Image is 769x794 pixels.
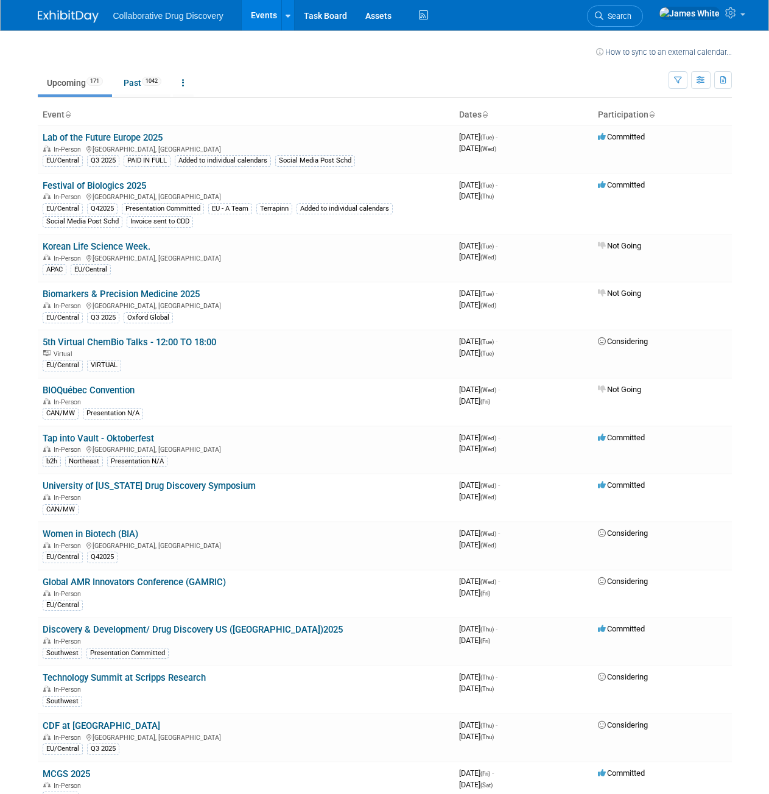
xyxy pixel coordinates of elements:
[43,720,160,731] a: CDF at [GEOGRAPHIC_DATA]
[86,77,103,86] span: 171
[43,552,83,563] div: EU/Central
[275,155,355,166] div: Social Media Post Schd
[43,146,51,152] img: In-Person Event
[87,203,118,214] div: Q42025
[459,672,497,681] span: [DATE]
[43,360,83,371] div: EU/Central
[54,782,85,790] span: In-Person
[87,552,118,563] div: Q42025
[454,105,593,125] th: Dates
[598,577,648,586] span: Considering
[43,300,449,310] div: [GEOGRAPHIC_DATA], [GEOGRAPHIC_DATA]
[43,540,449,550] div: [GEOGRAPHIC_DATA], [GEOGRAPHIC_DATA]
[492,768,494,778] span: -
[43,191,449,201] div: [GEOGRAPHIC_DATA], [GEOGRAPHIC_DATA]
[459,577,500,586] span: [DATE]
[43,590,51,596] img: In-Person Event
[54,398,85,406] span: In-Person
[459,720,497,729] span: [DATE]
[43,504,79,515] div: CAN/MW
[43,600,83,611] div: EU/Central
[480,590,490,597] span: (Fri)
[598,385,641,394] span: Not Going
[480,243,494,250] span: (Tue)
[43,672,206,683] a: Technology Summit at Scripps Research
[480,626,494,633] span: (Thu)
[496,132,497,141] span: -
[54,734,85,742] span: In-Person
[43,216,122,227] div: Social Media Post Schd
[43,638,51,644] img: In-Person Event
[459,768,494,778] span: [DATE]
[459,624,497,633] span: [DATE]
[43,480,256,491] a: University of [US_STATE] Drug Discovery Symposium
[54,494,85,502] span: In-Person
[598,720,648,729] span: Considering
[65,110,71,119] a: Sort by Event Name
[127,216,193,227] div: Invoice sent to CDD
[598,132,645,141] span: Committed
[659,7,720,20] img: James White
[43,408,79,419] div: CAN/MW
[297,203,393,214] div: Added to individual calendars
[54,350,75,358] span: Virtual
[54,542,85,550] span: In-Person
[43,180,146,191] a: Festival of Biologics 2025
[496,180,497,189] span: -
[459,444,496,453] span: [DATE]
[480,482,496,489] span: (Wed)
[43,768,90,779] a: MCGS 2025
[43,529,138,539] a: Women in Biotech (BIA)
[480,770,490,777] span: (Fri)
[480,290,494,297] span: (Tue)
[459,191,494,200] span: [DATE]
[54,686,85,694] span: In-Person
[459,300,496,309] span: [DATE]
[459,396,490,406] span: [DATE]
[43,624,343,635] a: Discovery & Development/ Drug Discovery US ([GEOGRAPHIC_DATA])2025
[43,743,83,754] div: EU/Central
[124,312,173,323] div: Oxford Global
[496,337,497,346] span: -
[480,398,490,405] span: (Fri)
[598,529,648,538] span: Considering
[498,480,500,490] span: -
[498,577,500,586] span: -
[459,636,490,645] span: [DATE]
[593,105,732,125] th: Participation
[43,203,83,214] div: EU/Central
[587,5,643,27] a: Search
[43,734,51,740] img: In-Person Event
[87,312,119,323] div: Q3 2025
[86,648,169,659] div: Presentation Committed
[54,146,85,153] span: In-Person
[459,241,497,250] span: [DATE]
[480,674,494,681] span: (Thu)
[598,433,645,442] span: Committed
[496,289,497,298] span: -
[43,444,449,454] div: [GEOGRAPHIC_DATA], [GEOGRAPHIC_DATA]
[43,155,83,166] div: EU/Central
[480,686,494,692] span: (Thu)
[480,146,496,152] span: (Wed)
[43,446,51,452] img: In-Person Event
[459,180,497,189] span: [DATE]
[43,350,51,356] img: Virtual Event
[480,734,494,740] span: (Thu)
[54,638,85,645] span: In-Person
[496,720,497,729] span: -
[65,456,103,467] div: Northeast
[43,494,51,500] img: In-Person Event
[459,492,496,501] span: [DATE]
[43,732,449,742] div: [GEOGRAPHIC_DATA], [GEOGRAPHIC_DATA]
[480,435,496,441] span: (Wed)
[480,494,496,501] span: (Wed)
[480,387,496,393] span: (Wed)
[459,289,497,298] span: [DATE]
[648,110,655,119] a: Sort by Participation Type
[598,289,641,298] span: Not Going
[496,241,497,250] span: -
[480,339,494,345] span: (Tue)
[598,337,648,346] span: Considering
[598,624,645,633] span: Committed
